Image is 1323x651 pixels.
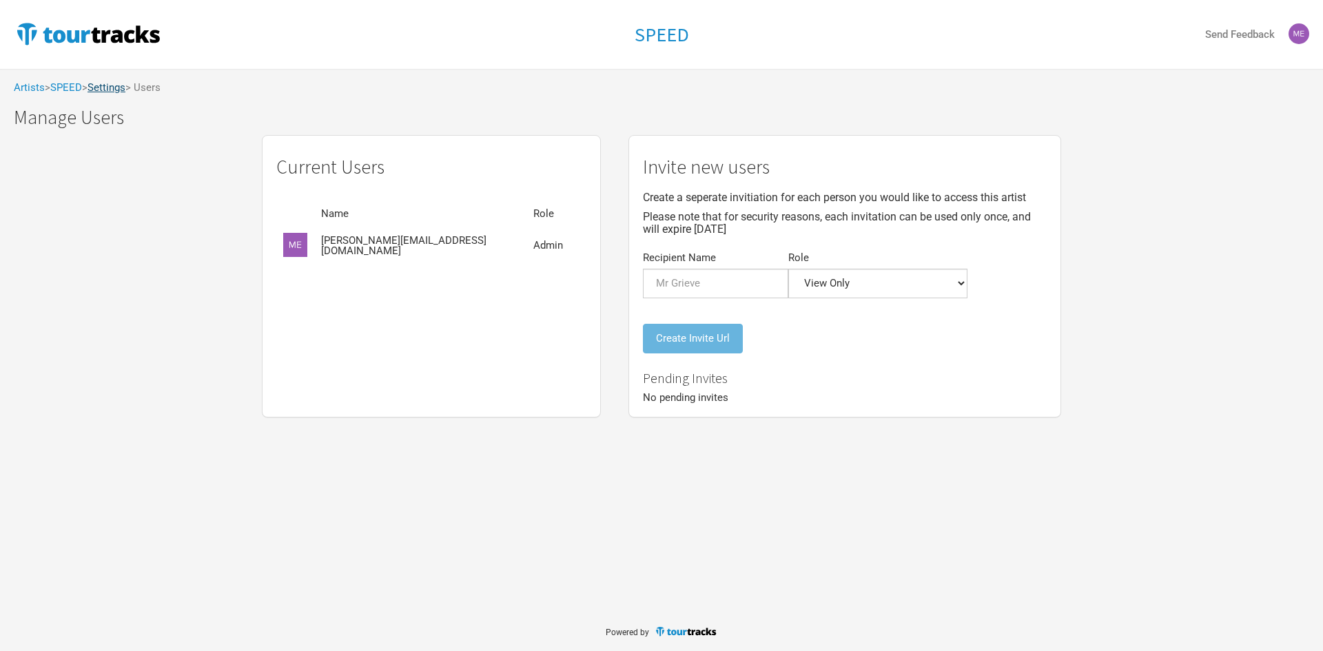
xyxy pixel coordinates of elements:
span: Powered by [606,628,649,637]
strong: Send Feedback [1205,28,1275,41]
img: TourTracks [14,20,163,48]
h1: Current Users [276,156,586,178]
h1: SPEED [635,22,689,47]
button: Create Invite Url [643,324,743,353]
a: SPEED [50,81,82,94]
input: Mr Grieve [643,269,788,298]
label: Role [788,253,809,263]
a: SPEED [635,24,689,45]
td: [PERSON_NAME][EMAIL_ADDRESS][DOMAIN_NAME] [314,226,526,266]
label: Recipient Name [643,253,716,263]
img: melanie@whitesky.com.au [283,233,307,257]
h1: Invite new users [643,156,1047,178]
h2: Pending Invites [643,371,1047,386]
p: Create a seperate invitiation for each person you would like to access this artist [643,192,1047,204]
td: Admin [526,226,570,266]
h1: Manage Users [14,107,1323,128]
span: No pending invites [643,391,728,404]
span: > [45,83,82,93]
a: Artists [14,81,45,94]
th: Name [314,202,526,226]
img: Melanie [1289,23,1309,44]
a: Settings [88,81,125,94]
span: > [82,83,125,93]
span: > Users [125,83,161,93]
p: Please note that for security reasons, each invitation can be used only once, and will expire [DATE] [643,211,1047,236]
th: Role [526,202,570,226]
img: TourTracks [655,626,718,637]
